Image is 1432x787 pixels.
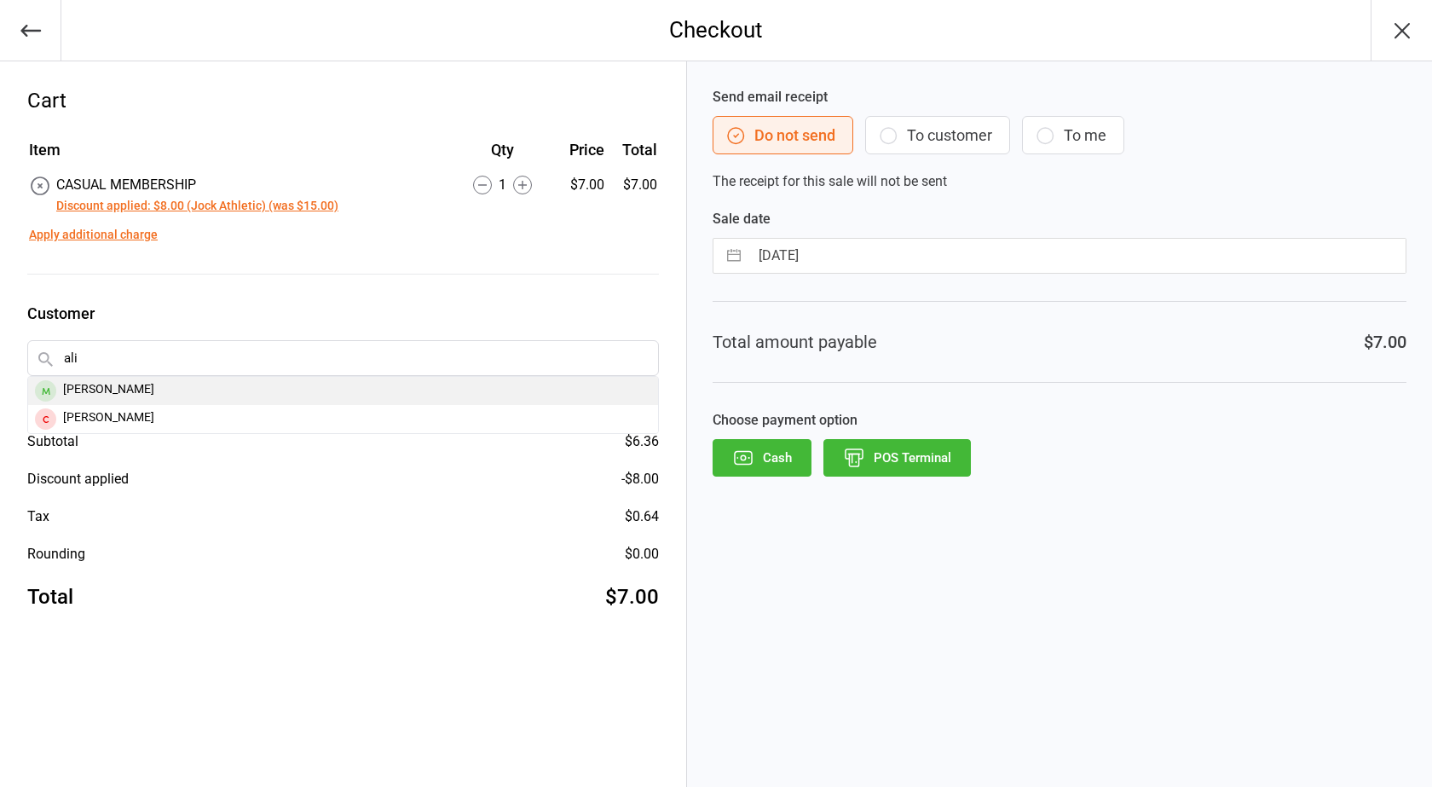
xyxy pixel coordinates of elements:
button: Discount applied: $8.00 (Jock Athletic) (was $15.00) [56,197,338,215]
button: Apply additional charge [29,226,158,244]
button: POS Terminal [823,439,971,477]
button: To customer [865,116,1010,154]
label: Send email receipt [713,87,1406,107]
div: $7.00 [605,582,659,612]
div: Rounding [27,544,85,564]
th: Qty [451,138,553,173]
div: $0.00 [625,544,659,564]
span: CASUAL MEMBERSHIP [56,176,196,193]
td: $7.00 [611,175,658,216]
div: Total amount payable [713,329,877,355]
div: $6.36 [625,431,659,452]
label: Sale date [713,209,1406,229]
button: Cash [713,439,811,477]
div: Total [27,582,73,612]
div: $7.00 [556,175,604,195]
div: Discount applied [27,469,129,489]
button: To me [1022,116,1124,154]
div: Subtotal [27,431,78,452]
div: - $8.00 [621,469,659,489]
div: $0.64 [625,506,659,527]
th: Item [29,138,449,173]
label: Customer [27,302,659,325]
div: Price [556,138,604,161]
div: [PERSON_NAME] [28,377,658,405]
div: 1 [451,175,553,195]
label: Choose payment option [713,410,1406,431]
button: Do not send [713,116,853,154]
div: $7.00 [1364,329,1406,355]
input: Search by name or scan member number [27,340,659,376]
div: [PERSON_NAME] [28,405,658,433]
div: The receipt for this sale will not be sent [713,87,1406,192]
th: Total [611,138,658,173]
div: Tax [27,506,49,527]
div: Cart [27,85,659,116]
